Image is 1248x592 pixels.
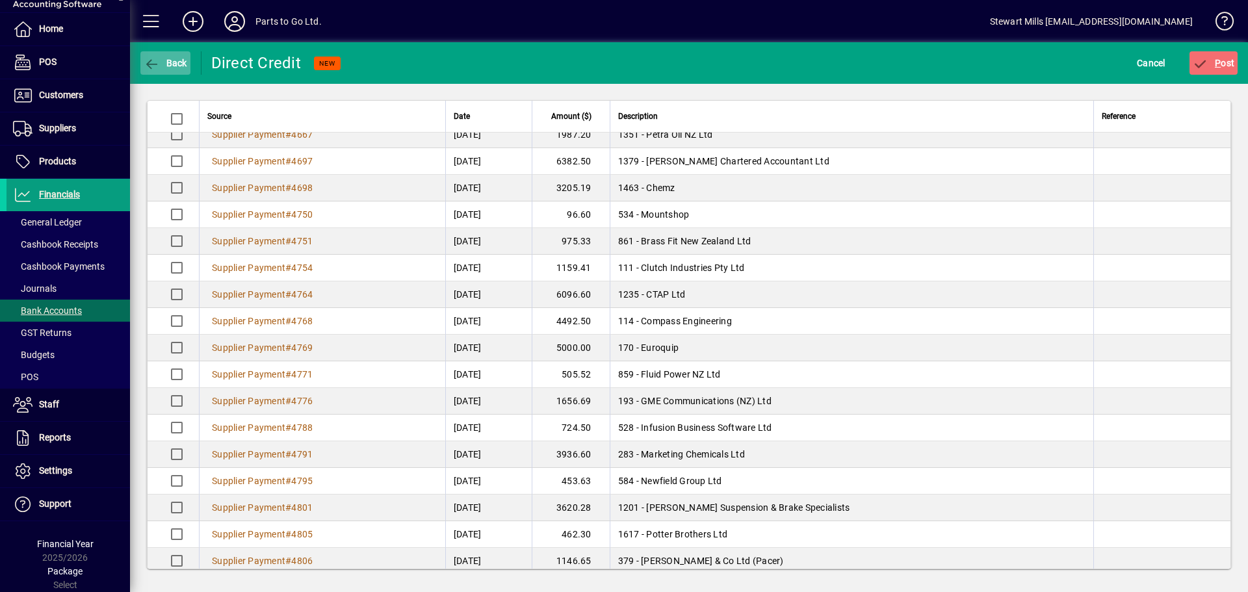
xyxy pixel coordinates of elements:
span: 4771 [291,369,313,380]
span: Home [39,23,63,34]
td: 975.33 [532,228,610,255]
a: Cashbook Receipts [6,233,130,255]
span: 4801 [291,502,313,513]
td: [DATE] [445,468,532,495]
span: 4751 [291,236,313,246]
span: Supplier Payment [212,236,285,246]
a: General Ledger [6,211,130,233]
span: Supplier Payment [212,369,285,380]
a: Supplier Payment#4667 [207,127,317,142]
td: [DATE] [445,548,532,574]
span: # [285,183,291,193]
span: Supplier Payment [212,449,285,459]
a: Supplier Payment#4788 [207,420,317,435]
div: Reference [1102,109,1214,123]
span: 4805 [291,529,313,539]
span: Staff [39,399,59,409]
span: # [285,289,291,300]
a: Suppliers [6,112,130,145]
span: Supplier Payment [212,263,285,273]
span: 859 - Fluid Power NZ Ltd [618,369,721,380]
td: [DATE] [445,201,532,228]
span: Supplier Payment [212,209,285,220]
span: 1201 - [PERSON_NAME] Suspension & Brake Specialists [618,502,850,513]
a: Knowledge Base [1206,3,1232,45]
a: Supplier Payment#4754 [207,261,317,275]
a: Supplier Payment#4764 [207,287,317,302]
span: # [285,396,291,406]
span: Supplier Payment [212,396,285,406]
span: # [285,422,291,433]
td: 1656.69 [532,388,610,415]
button: Add [172,10,214,33]
span: Supplier Payment [212,183,285,193]
td: [DATE] [445,228,532,255]
a: Supplier Payment#4776 [207,394,317,408]
span: Supplier Payment [212,129,285,140]
a: Reports [6,422,130,454]
span: Reports [39,432,71,443]
span: 1617 - Potter Brothers Ltd [618,529,728,539]
span: 111 - Clutch Industries Pty Ltd [618,263,745,273]
div: Date [454,109,524,123]
span: P [1215,58,1221,68]
span: 1463 - Chemz [618,183,675,193]
span: Journals [13,283,57,294]
span: # [285,529,291,539]
span: # [285,449,291,459]
div: Parts to Go Ltd. [255,11,322,32]
span: 4791 [291,449,313,459]
span: 4698 [291,183,313,193]
span: 4806 [291,556,313,566]
a: Cashbook Payments [6,255,130,277]
a: Supplier Payment#4697 [207,154,317,168]
span: # [285,369,291,380]
td: [DATE] [445,361,532,388]
a: Bank Accounts [6,300,130,322]
span: Settings [39,465,72,476]
span: Financials [39,189,80,199]
span: # [285,556,291,566]
button: Post [1189,51,1238,75]
span: Supplier Payment [212,316,285,326]
td: [DATE] [445,388,532,415]
span: 4776 [291,396,313,406]
a: Supplier Payment#4769 [207,341,317,355]
td: [DATE] [445,521,532,548]
a: Budgets [6,344,130,366]
span: # [285,236,291,246]
span: POS [39,57,57,67]
span: Supplier Payment [212,502,285,513]
span: Cashbook Receipts [13,239,98,250]
a: Supplier Payment#4801 [207,500,317,515]
span: ost [1193,58,1235,68]
span: Financial Year [37,539,94,549]
span: GST Returns [13,328,71,338]
td: [DATE] [445,175,532,201]
td: [DATE] [445,335,532,361]
span: # [285,156,291,166]
span: 584 - Newfield Group Ltd [618,476,722,486]
td: 1159.41 [532,255,610,281]
a: POS [6,46,130,79]
span: # [285,263,291,273]
span: 1351 - Petra Oil NZ Ltd [618,129,713,140]
span: 283 - Marketing Chemicals Ltd [618,449,745,459]
td: [DATE] [445,148,532,175]
td: 5000.00 [532,335,610,361]
span: 534 - Mountshop [618,209,690,220]
span: Date [454,109,470,123]
span: Supplier Payment [212,529,285,539]
div: Direct Credit [211,53,301,73]
span: 4754 [291,263,313,273]
span: 114 - Compass Engineering [618,316,732,326]
button: Cancel [1134,51,1169,75]
td: [DATE] [445,122,532,148]
span: Supplier Payment [212,156,285,166]
span: Supplier Payment [212,342,285,353]
a: Supplier Payment#4698 [207,181,317,195]
span: Supplier Payment [212,476,285,486]
span: Cashbook Payments [13,261,105,272]
span: Source [207,109,231,123]
span: 4769 [291,342,313,353]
